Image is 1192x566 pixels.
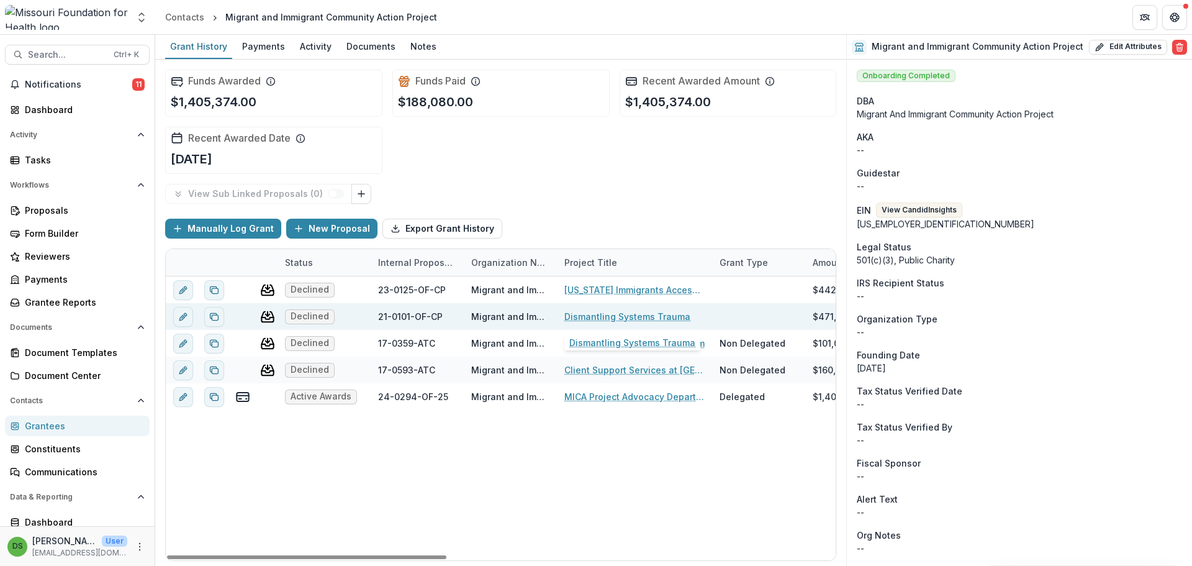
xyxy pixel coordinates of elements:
span: Documents [10,323,132,332]
button: Manually Log Grant [165,219,281,239]
a: Client Support Services Program [564,337,705,350]
span: Declined [291,311,329,322]
span: Fiscal Sponsor [857,457,921,470]
a: Document Templates [5,342,150,363]
a: Payments [237,35,290,59]
span: Tax Status Verified By [857,421,952,434]
p: EIN [857,204,871,217]
p: [DATE] [171,150,212,168]
a: Reviewers [5,246,150,267]
a: MICA Project Advocacy Department [564,390,705,403]
div: [US_EMPLOYER_IDENTIFICATION_NUMBER] [857,217,1182,231]
div: Organization Name [464,249,557,276]
button: More [132,539,147,554]
span: Workflows [10,181,132,189]
div: Communications [25,465,140,478]
div: [DATE] [857,362,1182,375]
span: Onboarding Completed [857,70,955,82]
div: Migrant and Immigrant Community Action Project [471,310,549,323]
nav: breadcrumb [160,8,442,26]
a: Tasks [5,150,150,170]
button: View Sub Linked Proposals (0) [165,184,352,204]
div: -- [857,470,1182,483]
span: Search... [28,50,106,60]
div: 23-0125-OF-CP [378,283,446,296]
div: Amount Requested [805,256,903,269]
div: Tasks [25,153,140,167]
div: Non Delegated [720,363,785,377]
div: -- [857,290,1182,303]
button: Export Grant History [382,219,502,239]
a: Activity [295,35,336,59]
button: edit [173,307,193,327]
img: Missouri Foundation for Health logo [5,5,128,30]
p: View Sub Linked Proposals ( 0 ) [188,189,328,199]
div: Dashboard [25,103,140,116]
button: Link Grants [351,184,371,204]
span: Legal Status [857,240,911,253]
div: Internal Proposal ID [371,249,464,276]
div: Ctrl + K [111,48,142,62]
div: Contacts [165,11,204,24]
div: Document Center [25,369,140,382]
button: View CandidInsights [876,203,962,217]
div: Delegated [720,390,765,403]
button: Partners [1132,5,1157,30]
div: Internal Proposal ID [371,256,464,269]
div: 24-0294-OF-25 [378,390,448,403]
div: Grant Type [712,256,775,269]
p: $1,405,374.00 [625,93,711,111]
h2: Funds Awarded [188,75,261,87]
span: Tax Status Verified Date [857,385,962,398]
a: Documents [341,35,400,59]
a: Grantee Reports [5,292,150,313]
span: Notifications [25,80,132,90]
button: Open Data & Reporting [5,487,150,507]
div: $1,405,374.00 [813,390,874,403]
span: Activity [10,130,132,139]
span: Active Awards [291,391,351,402]
div: Payments [25,273,140,286]
h2: Migrant and Immigrant Community Action Project [872,42,1083,52]
button: edit [173,280,193,300]
div: Migrant and Immigrant Community Action Project [471,283,549,296]
button: Delete [1172,40,1187,55]
button: Open Documents [5,317,150,337]
a: Document Center [5,365,150,386]
div: Project Title [557,249,712,276]
div: Status [278,249,371,276]
button: Notifications11 [5,75,150,94]
p: -- [857,144,1182,157]
div: Migrant and Immigrant Community Action Project [471,337,549,350]
button: edit [173,387,193,407]
button: New Proposal [286,219,377,239]
div: Migrant and Immigrant Community Action Project [471,363,549,377]
div: Organization Name [464,256,557,269]
div: 17-0359-ATC [378,337,435,350]
a: Contacts [160,8,209,26]
span: DBA [857,94,874,107]
span: 11 [132,78,145,91]
h2: Recent Awarded Amount [643,75,760,87]
button: Open Workflows [5,175,150,195]
div: Amount Requested [805,249,929,276]
div: $160,000.00 [813,363,866,377]
div: Form Builder [25,227,140,240]
a: Dashboard [5,99,150,120]
div: Payments [237,37,290,55]
button: Open entity switcher [133,5,150,30]
button: Duplicate proposal [204,360,224,380]
button: Edit Attributes [1089,40,1167,55]
div: $101,000.00 [813,337,864,350]
p: $1,405,374.00 [171,93,256,111]
span: Organization Type [857,313,937,326]
div: Migrant And Immigrant Community Action Project [857,107,1182,121]
div: Non Delegated [720,337,785,350]
div: Notes [405,37,441,55]
p: -- [857,326,1182,339]
span: Declined [291,285,329,295]
button: edit [173,360,193,380]
div: Status [278,256,320,269]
